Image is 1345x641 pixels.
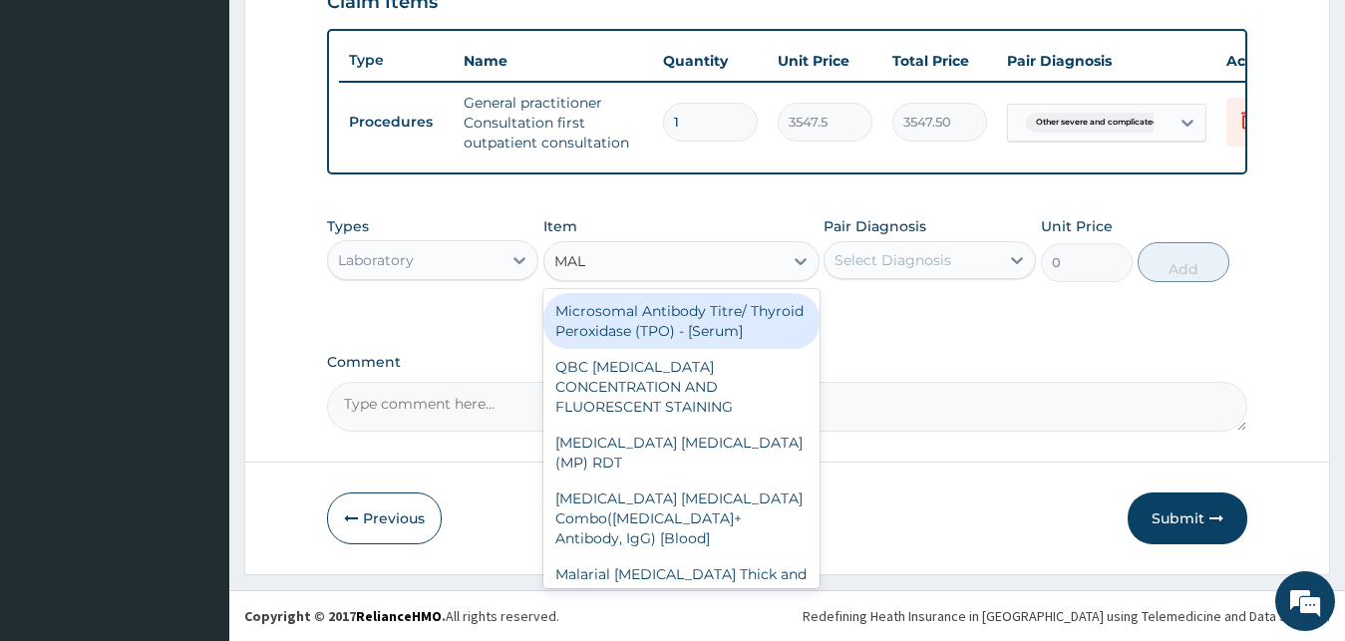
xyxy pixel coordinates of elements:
th: Total Price [882,41,997,81]
th: Name [454,41,653,81]
label: Comment [327,354,1248,371]
div: Chat with us now [104,112,335,138]
button: Previous [327,492,442,544]
textarea: Type your message and hit 'Enter' [10,429,380,498]
th: Quantity [653,41,768,81]
div: QBC [MEDICAL_DATA] CONCENTRATION AND FLUORESCENT STAINING [543,349,820,425]
th: Type [339,42,454,79]
td: Procedures [339,104,454,141]
th: Pair Diagnosis [997,41,1216,81]
img: d_794563401_company_1708531726252_794563401 [37,100,81,150]
th: Unit Price [768,41,882,81]
th: Actions [1216,41,1316,81]
label: Pair Diagnosis [824,216,926,236]
strong: Copyright © 2017 . [244,607,446,625]
label: Types [327,218,369,235]
div: Malarial [MEDICAL_DATA] Thick and thin films - [Blood] [543,556,820,612]
label: Item [543,216,577,236]
label: Unit Price [1041,216,1113,236]
div: Redefining Heath Insurance in [GEOGRAPHIC_DATA] using Telemedicine and Data Science! [803,606,1330,626]
button: Submit [1128,492,1247,544]
button: Add [1138,242,1229,282]
footer: All rights reserved. [229,590,1345,641]
span: We're online! [116,193,275,395]
div: Minimize live chat window [327,10,375,58]
div: Laboratory [338,250,414,270]
a: RelianceHMO [356,607,442,625]
span: Other severe and complicated P... [1026,113,1182,133]
td: General practitioner Consultation first outpatient consultation [454,83,653,162]
div: Microsomal Antibody Titre/ Thyroid Peroxidase (TPO) - [Serum] [543,293,820,349]
div: Select Diagnosis [835,250,951,270]
div: [MEDICAL_DATA] [MEDICAL_DATA] (MP) RDT [543,425,820,481]
div: [MEDICAL_DATA] [MEDICAL_DATA] Combo([MEDICAL_DATA]+ Antibody, IgG) [Blood] [543,481,820,556]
